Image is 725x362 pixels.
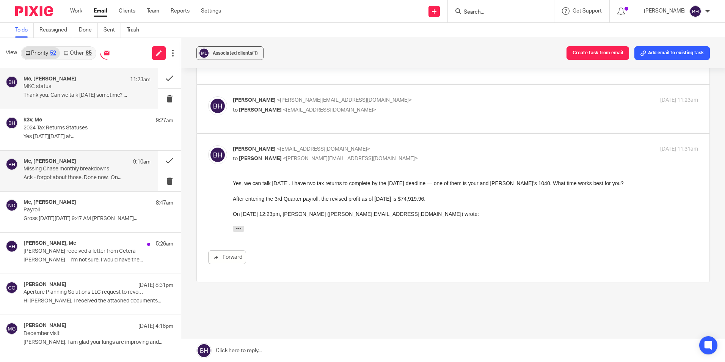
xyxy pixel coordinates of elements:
[24,166,125,172] p: Missing Chase monthly breakdowns
[138,323,173,330] p: [DATE] 4:16pm
[79,23,98,38] a: Done
[24,125,143,131] p: 2024 Tax Returns Statuses
[104,23,121,38] a: Sent
[24,257,173,263] p: [PERSON_NAME]- I’m not sure, I would have the...
[24,240,76,247] h4: [PERSON_NAME], Me
[208,145,227,164] img: svg%3E
[252,51,258,55] span: (1)
[94,7,107,15] a: Email
[660,145,698,153] p: [DATE] 11:31am
[86,50,92,56] div: 85
[24,83,125,90] p: MKC status
[634,46,710,60] button: Add email to existing task
[156,199,173,207] p: 8:47am
[24,76,76,82] h4: Me, [PERSON_NAME]
[283,156,418,161] span: <[PERSON_NAME][EMAIL_ADDRESS][DOMAIN_NAME]>
[239,156,282,161] span: [PERSON_NAME]
[24,92,151,99] p: Thank you. Can we talk [DATE] sometime? ...
[24,216,173,222] p: Gross [DATE][DATE] 9:47 AM [PERSON_NAME]...
[15,23,34,38] a: To do
[50,50,56,56] div: 52
[239,107,282,113] span: [PERSON_NAME]
[6,282,18,294] img: svg%3E
[24,134,173,140] p: Yes [DATE][DATE] at...
[196,46,264,60] button: Associated clients(1)
[24,323,66,329] h4: [PERSON_NAME]
[644,7,686,15] p: [PERSON_NAME]
[22,47,60,59] a: Priority52
[233,146,276,152] span: [PERSON_NAME]
[24,158,76,165] h4: Me, [PERSON_NAME]
[213,51,258,55] span: Associated clients
[6,117,18,129] img: svg%3E
[24,298,173,304] p: Hi [PERSON_NAME], I received the attached documents...
[24,207,143,213] p: Payroll
[130,76,151,83] p: 11:23am
[24,289,143,296] p: Aperture Planning Solutions LLC request to revoke the Subchapter S election
[6,49,17,57] span: View
[6,199,18,211] img: svg%3E
[6,76,18,88] img: svg%3E
[201,7,221,15] a: Settings
[208,96,227,115] img: svg%3E
[24,117,42,123] h4: k3v, Me
[283,107,376,113] span: <[EMAIL_ADDRESS][DOMAIN_NAME]>
[573,8,602,14] span: Get Support
[156,117,173,124] p: 9:27am
[233,156,238,161] span: to
[233,98,276,103] span: [PERSON_NAME]
[277,146,370,152] span: <[EMAIL_ADDRESS][DOMAIN_NAME]>
[6,323,18,335] img: svg%3E
[463,9,531,16] input: Search
[198,47,210,59] img: svg%3E
[24,248,143,255] p: [PERSON_NAME] received a letter from Cetera
[567,46,629,60] button: Create task from email
[6,240,18,252] img: svg%3E
[147,7,159,15] a: Team
[24,175,151,181] p: Ack - forgot about those. Done now. On...
[119,7,135,15] a: Clients
[127,23,145,38] a: Trash
[138,282,173,289] p: [DATE] 8:31pm
[233,107,238,113] span: to
[39,23,73,38] a: Reassigned
[6,158,18,170] img: svg%3E
[156,240,173,248] p: 5:26am
[24,331,143,337] p: December visit
[660,96,698,104] p: [DATE] 11:23am
[689,5,701,17] img: svg%3E
[24,339,173,346] p: [PERSON_NAME], I am glad your lungs are improving and...
[24,199,76,206] h4: Me, [PERSON_NAME]
[208,250,246,264] a: Forward
[70,7,82,15] a: Work
[24,282,66,288] h4: [PERSON_NAME]
[133,158,151,166] p: 9:10am
[277,98,412,103] span: <[PERSON_NAME][EMAIL_ADDRESS][DOMAIN_NAME]>
[60,47,95,59] a: Other85
[15,6,53,16] img: Pixie
[100,46,113,60] img: inbox_syncing.svg
[171,7,190,15] a: Reports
